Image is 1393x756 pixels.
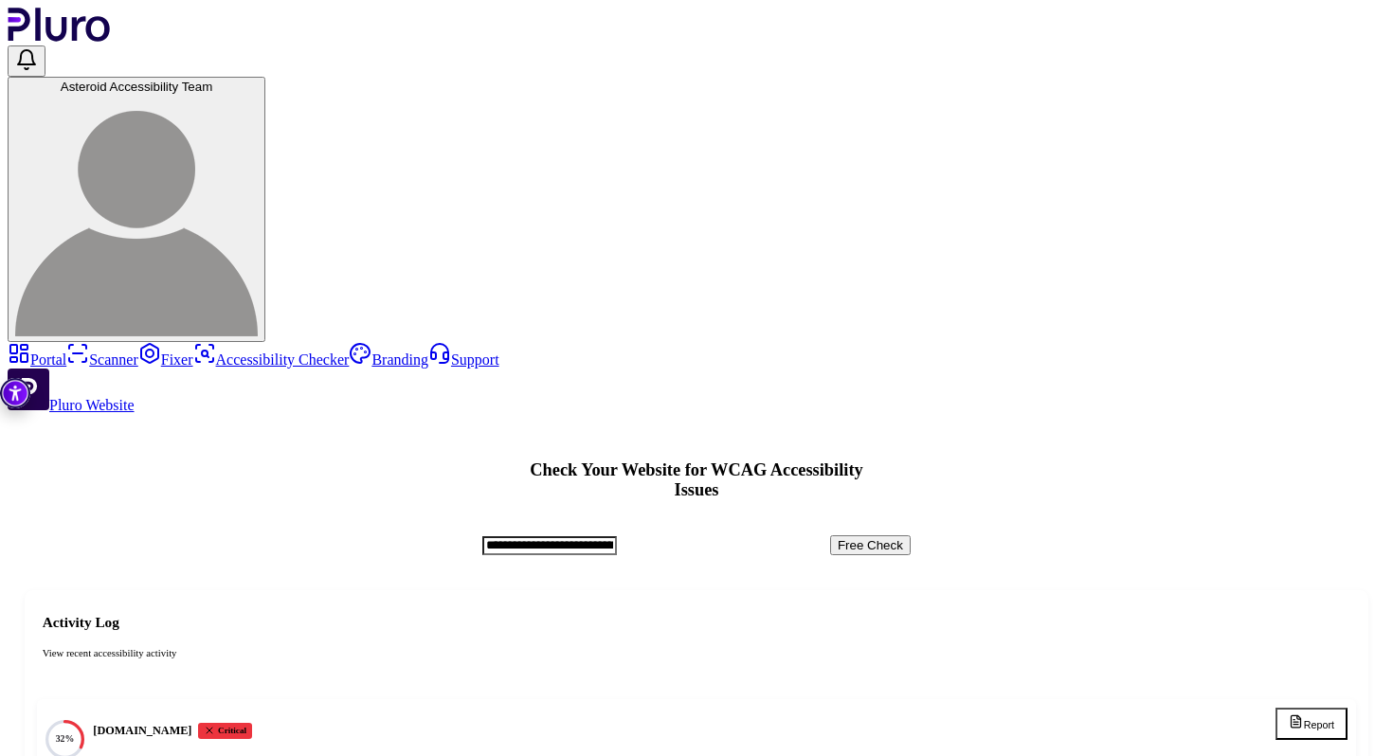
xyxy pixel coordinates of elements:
a: Logo [8,28,111,45]
a: Support [428,351,499,368]
img: Asteroid Accessibility Team [15,94,258,336]
button: Report [1275,708,1348,740]
button: Asteroid Accessibility TeamAsteroid Accessibility Team [8,77,265,342]
aside: Sidebar menu [8,342,1385,414]
button: Free Check [830,535,911,555]
a: Portal [8,351,66,368]
h1: Check Your Website for WCAG Accessibility Issues [482,460,911,500]
h4: [DOMAIN_NAME] [93,723,191,739]
a: Scanner [66,351,138,368]
text: 32% [56,733,75,744]
form: Accessibility checker form [482,535,911,555]
button: Open notifications, you have 0 new notifications [8,45,45,77]
a: Accessibility Checker [193,351,350,368]
div: View recent accessibility activity [43,646,1351,660]
a: Fixer [138,351,193,368]
a: Open Pluro Website [8,397,135,413]
h2: Activity Log [43,614,1351,631]
span: Asteroid Accessibility Team [61,80,213,94]
a: Branding [349,351,428,368]
div: Critical [198,723,253,739]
